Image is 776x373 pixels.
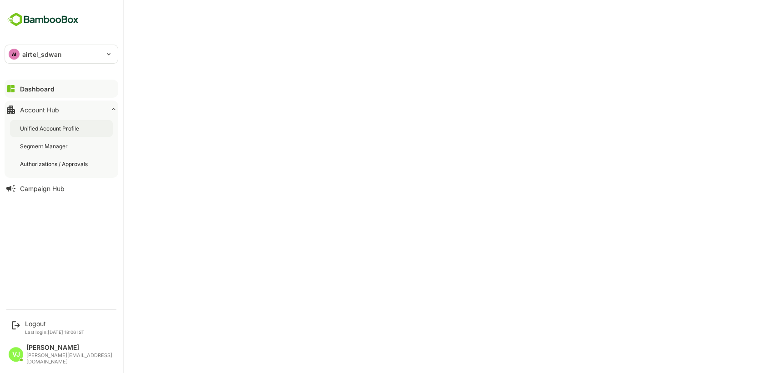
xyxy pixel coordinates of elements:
[26,353,114,365] div: [PERSON_NAME][EMAIL_ADDRESS][DOMAIN_NAME]
[9,347,23,362] div: VJ
[20,142,70,150] div: Segment Manager
[20,185,65,192] div: Campaign Hub
[5,45,118,63] div: AIairtel_sdwan
[20,160,90,168] div: Authorizations / Approvals
[22,50,62,59] p: airtel_sdwan
[25,329,85,335] p: Last login: [DATE] 18:06 IST
[20,106,59,114] div: Account Hub
[5,101,118,119] button: Account Hub
[9,49,20,60] div: AI
[26,344,114,352] div: [PERSON_NAME]
[5,11,81,28] img: BambooboxFullLogoMark.5f36c76dfaba33ec1ec1367b70bb1252.svg
[20,85,55,93] div: Dashboard
[5,80,118,98] button: Dashboard
[5,179,118,197] button: Campaign Hub
[20,125,81,132] div: Unified Account Profile
[25,320,85,328] div: Logout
